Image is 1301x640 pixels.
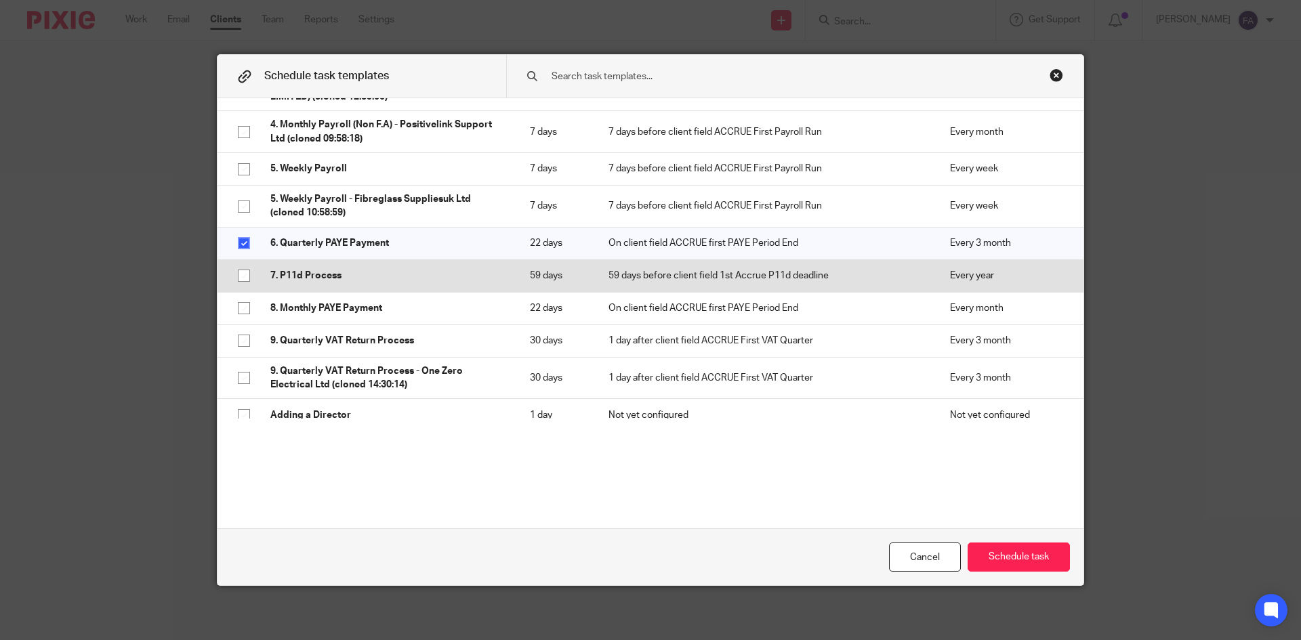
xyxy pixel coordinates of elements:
p: 7. P11d Process [270,269,503,282]
p: 7 days before client field ACCRUE First Payroll Run [608,199,923,213]
p: 1 day after client field ACCRUE First VAT Quarter [608,334,923,347]
p: 30 days [530,371,581,385]
p: Adding a Director [270,408,503,422]
p: 8. Monthly PAYE Payment [270,301,503,315]
p: Every year [950,269,1063,282]
p: 5. Weekly Payroll [270,162,503,175]
div: Close this dialog window [1050,68,1063,82]
p: 7 days [530,125,581,139]
p: Every month [950,301,1063,315]
p: 7 days before client field ACCRUE First Payroll Run [608,125,923,139]
p: On client field ACCRUE first PAYE Period End [608,236,923,250]
p: On client field ACCRUE first PAYE Period End [608,301,923,315]
p: 7 days [530,199,581,213]
p: 59 days [530,269,581,282]
p: 7 days before client field ACCRUE First Payroll Run [608,162,923,175]
p: Not yet configured [608,408,923,422]
p: 6. Quarterly PAYE Payment [270,236,503,250]
p: Every 3 month [950,236,1063,250]
p: 7 days [530,162,581,175]
p: Every week [950,199,1063,213]
p: Every week [950,162,1063,175]
p: Every month [950,125,1063,139]
span: Schedule task templates [264,70,389,81]
p: 9. Quarterly VAT Return Process - One Zero Electrical Ltd (cloned 14:30:14) [270,364,503,392]
p: 1 day [530,408,581,422]
p: 4. Monthly Payroll (Non F.A) - Positivelink Support Ltd (cloned 09:58:18) [270,118,503,146]
p: Not yet configured [950,408,1063,422]
p: 59 days before client field 1st Accrue P11d deadline [608,269,923,282]
p: 22 days [530,236,581,250]
p: 22 days [530,301,581,315]
p: 9. Quarterly VAT Return Process [270,334,503,347]
p: 5. Weekly Payroll - Fibreglass Suppliesuk Ltd (cloned 10:58:59) [270,192,503,220]
p: Every 3 month [950,371,1063,385]
p: 30 days [530,334,581,347]
p: 1 day after client field ACCRUE First VAT Quarter [608,371,923,385]
button: Schedule task [968,542,1070,572]
div: Cancel [889,542,961,572]
input: Search task templates... [550,69,997,84]
p: Every 3 month [950,334,1063,347]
